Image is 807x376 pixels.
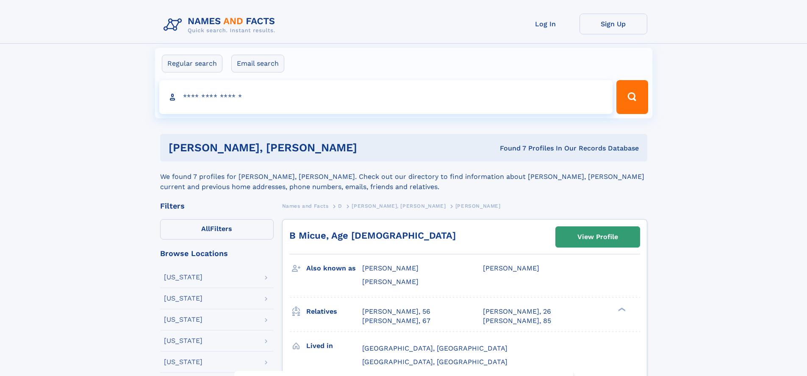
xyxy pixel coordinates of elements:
[306,261,362,276] h3: Also known as
[352,203,446,209] span: [PERSON_NAME], [PERSON_NAME]
[483,264,539,272] span: [PERSON_NAME]
[483,316,551,326] a: [PERSON_NAME], 85
[160,202,274,210] div: Filters
[164,337,202,344] div: [US_STATE]
[164,295,202,302] div: [US_STATE]
[169,142,429,153] h1: [PERSON_NAME], [PERSON_NAME]
[160,219,274,240] label: Filters
[455,203,501,209] span: [PERSON_NAME]
[160,14,282,36] img: Logo Names and Facts
[362,264,419,272] span: [PERSON_NAME]
[160,162,647,192] div: We found 7 profiles for [PERSON_NAME], [PERSON_NAME]. Check out our directory to find information...
[306,304,362,319] h3: Relatives
[616,306,626,312] div: ❯
[159,80,613,114] input: search input
[338,201,342,211] a: D
[289,230,456,241] a: B Micue, Age [DEMOGRAPHIC_DATA]
[352,201,446,211] a: [PERSON_NAME], [PERSON_NAME]
[428,144,639,153] div: Found 7 Profiles In Our Records Database
[162,55,222,72] label: Regular search
[556,227,640,247] a: View Profile
[580,14,647,34] a: Sign Up
[201,225,210,233] span: All
[362,316,430,326] a: [PERSON_NAME], 67
[577,227,618,247] div: View Profile
[362,344,507,352] span: [GEOGRAPHIC_DATA], [GEOGRAPHIC_DATA]
[282,201,329,211] a: Names and Facts
[338,203,342,209] span: D
[164,274,202,281] div: [US_STATE]
[362,358,507,366] span: [GEOGRAPHIC_DATA], [GEOGRAPHIC_DATA]
[231,55,284,72] label: Email search
[362,278,419,286] span: [PERSON_NAME]
[164,359,202,365] div: [US_STATE]
[512,14,580,34] a: Log In
[164,316,202,323] div: [US_STATE]
[362,307,430,316] a: [PERSON_NAME], 56
[616,80,648,114] button: Search Button
[160,250,274,257] div: Browse Locations
[483,307,551,316] a: [PERSON_NAME], 26
[306,339,362,353] h3: Lived in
